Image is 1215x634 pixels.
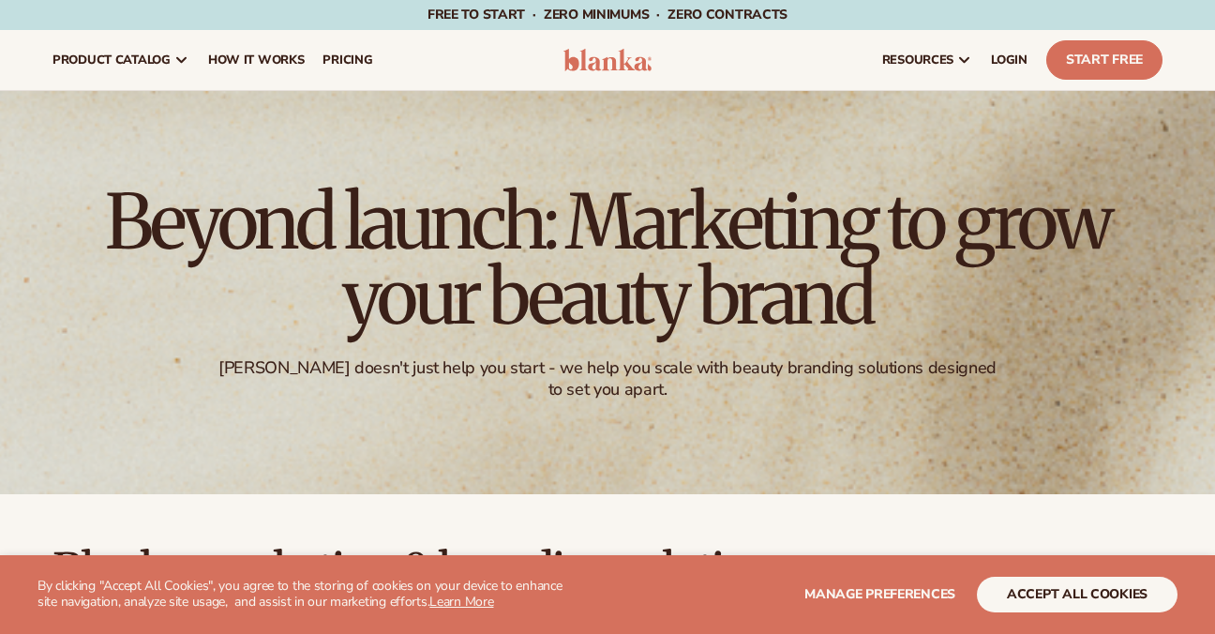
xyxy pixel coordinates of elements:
div: [PERSON_NAME] doesn't just help you start - we help you scale with beauty branding solutions desi... [213,357,1003,401]
span: product catalog [52,53,171,68]
span: resources [882,53,953,68]
h1: Beyond launch: Marketing to grow your beauty brand [92,185,1123,335]
a: Start Free [1046,40,1162,80]
a: Learn More [429,593,493,611]
button: Manage preferences [804,577,955,612]
a: product catalog [43,30,199,90]
span: LOGIN [991,53,1027,68]
span: Manage preferences [804,585,955,603]
a: pricing [313,30,382,90]
span: Free to start · ZERO minimums · ZERO contracts [427,6,787,23]
a: resources [873,30,982,90]
button: accept all cookies [977,577,1177,612]
img: logo [563,49,652,71]
span: pricing [322,53,372,68]
a: How It Works [199,30,314,90]
span: How It Works [208,53,305,68]
p: By clicking "Accept All Cookies", you agree to the storing of cookies on your device to enhance s... [37,579,577,611]
a: LOGIN [982,30,1037,90]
